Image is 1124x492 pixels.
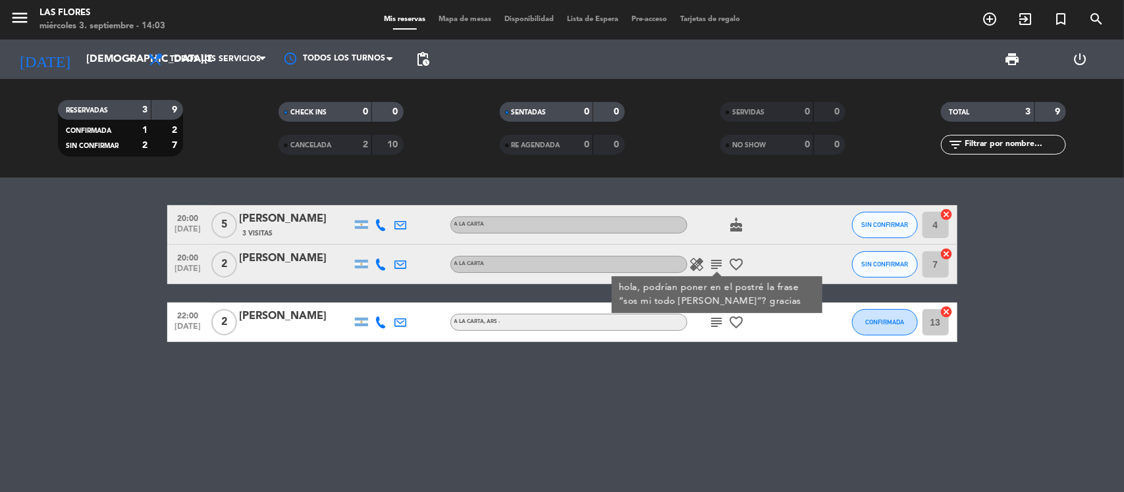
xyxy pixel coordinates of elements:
div: Las Flores [40,7,165,20]
i: favorite_border [729,257,745,272]
strong: 2 [142,141,147,150]
div: hola, podrían poner en el postré la frase “sos mi todo [PERSON_NAME]”? gracias [618,281,815,308]
i: subject [709,257,725,272]
strong: 0 [393,107,401,116]
button: SIN CONFIRMAR [852,212,918,238]
div: miércoles 3. septiembre - 14:03 [40,20,165,33]
i: turned_in_not [1053,11,1069,27]
strong: 0 [805,140,810,149]
span: RESERVADAS [66,107,108,114]
strong: 2 [172,126,180,135]
strong: 0 [805,107,810,116]
span: Disponibilidad [498,16,560,23]
span: Tarjetas de regalo [674,16,747,23]
i: power_settings_new [1073,51,1088,67]
span: CONFIRMADA [865,318,904,326]
span: [DATE] [172,225,205,240]
span: TOTAL [949,109,969,116]
span: 20:00 [172,210,205,225]
span: pending_actions [415,51,431,67]
span: 2 [211,251,237,278]
span: NO SHOW [732,142,766,149]
strong: 10 [388,140,401,149]
div: [PERSON_NAME] [240,250,352,267]
strong: 0 [614,107,622,116]
strong: 0 [363,107,368,116]
div: LOG OUT [1046,39,1114,79]
i: cancel [940,247,953,260]
strong: 0 [614,140,622,149]
i: menu [10,8,30,28]
button: SIN CONFIRMAR [852,251,918,278]
i: favorite_border [729,314,745,330]
i: subject [709,314,725,330]
span: 22:00 [172,307,205,322]
i: [DATE] [10,45,80,74]
span: A LA CARTA [454,319,500,324]
strong: 1 [142,126,147,135]
span: A LA CARTA [454,261,485,266]
i: filter_list [948,137,963,153]
i: healing [689,257,705,272]
span: print [1005,51,1021,67]
i: search [1088,11,1104,27]
span: CANCELADA [290,142,331,149]
i: exit_to_app [1017,11,1033,27]
i: cancel [940,305,953,318]
span: 5 [211,212,237,238]
button: menu [10,8,30,32]
i: add_circle_outline [982,11,998,27]
strong: 2 [363,140,368,149]
strong: 0 [584,107,589,116]
span: Mapa de mesas [432,16,498,23]
span: SIN CONFIRMAR [861,260,908,268]
span: [DATE] [172,264,205,280]
button: CONFIRMADA [852,309,918,335]
input: Filtrar por nombre... [963,137,1065,152]
span: CONFIRMADA [66,128,111,134]
strong: 9 [1056,107,1063,116]
strong: 3 [1026,107,1031,116]
span: Todos los servicios [170,55,261,64]
span: Mis reservas [377,16,432,23]
span: , ARS - [485,319,500,324]
strong: 9 [172,105,180,114]
span: SERVIDAS [732,109,764,116]
strong: 3 [142,105,147,114]
span: SENTADAS [512,109,547,116]
i: cancel [940,208,953,221]
div: [PERSON_NAME] [240,210,352,228]
span: SIN CONFIRMAR [66,143,119,149]
i: cake [729,217,745,233]
span: A LA CARTA [454,222,485,227]
span: 20:00 [172,249,205,264]
strong: 7 [172,141,180,150]
div: [PERSON_NAME] [240,308,352,325]
strong: 0 [834,140,842,149]
span: SIN CONFIRMAR [861,221,908,228]
strong: 0 [834,107,842,116]
span: 3 Visitas [243,228,273,239]
span: Lista de Espera [560,16,625,23]
i: arrow_drop_down [122,51,138,67]
span: 2 [211,309,237,335]
span: [DATE] [172,322,205,337]
strong: 0 [584,140,589,149]
span: CHECK INS [290,109,327,116]
span: Pre-acceso [625,16,674,23]
span: RE AGENDADA [512,142,560,149]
